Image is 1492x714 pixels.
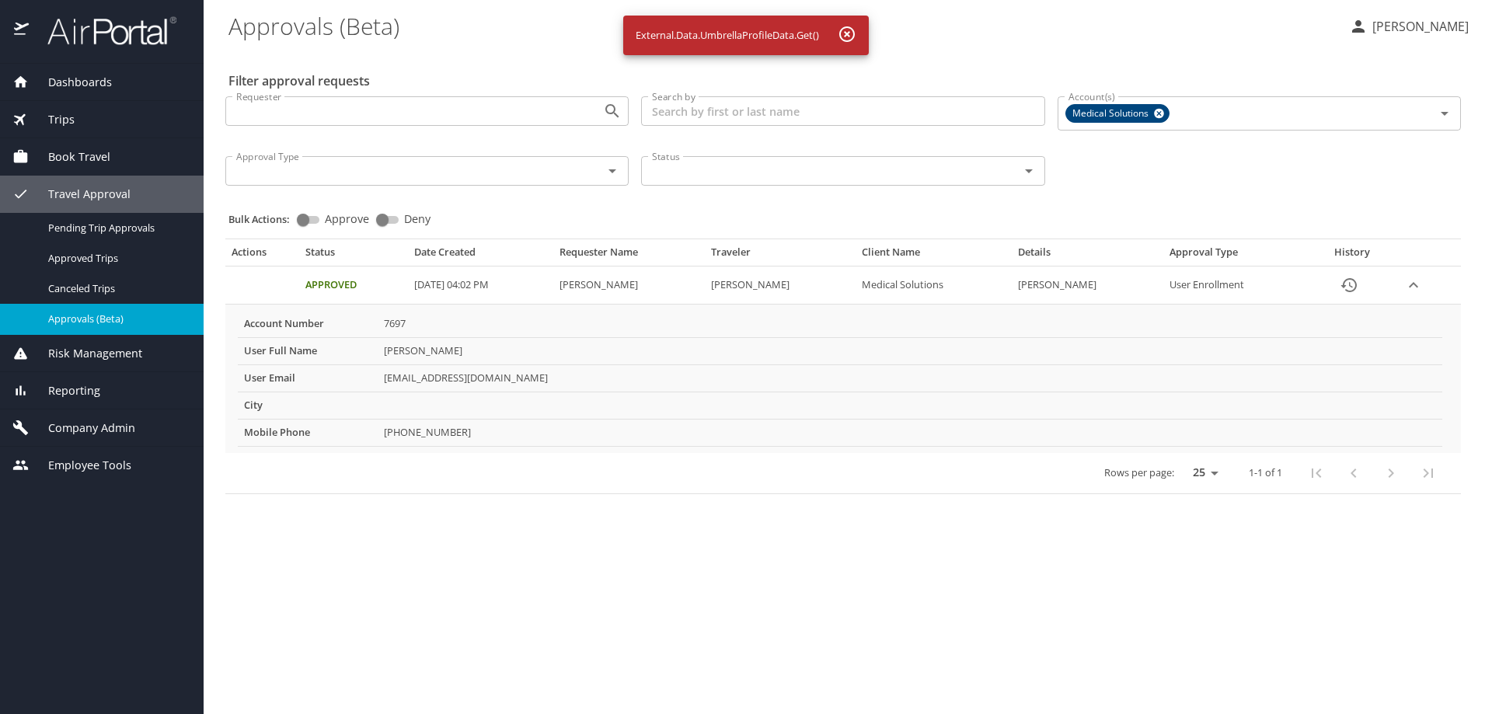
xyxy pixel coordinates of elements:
td: [PHONE_NUMBER] [378,419,1442,446]
button: Open [1018,160,1040,182]
td: User Enrollment [1163,266,1309,305]
th: Mobile Phone [238,419,378,446]
span: Pending Trip Approvals [48,221,185,235]
th: Date Created [408,246,553,266]
th: Requester Name [553,246,705,266]
th: Traveler [705,246,856,266]
td: Approved [299,266,408,305]
span: Risk Management [29,345,142,362]
span: Company Admin [29,420,135,437]
span: Canceled Trips [48,281,185,296]
button: Open [601,160,623,182]
th: City [238,392,378,419]
span: Travel Approval [29,186,131,203]
span: Approvals (Beta) [48,312,185,326]
td: [DATE] 04:02 PM [408,266,553,305]
th: Approval Type [1163,246,1309,266]
input: Search by first or last name [641,96,1044,126]
td: [PERSON_NAME] [705,266,856,305]
div: External.Data.UmbrellaProfileData.Get() [636,20,819,51]
p: Rows per page: [1104,468,1174,478]
button: [PERSON_NAME] [1343,12,1475,40]
td: [PERSON_NAME] [1012,266,1163,305]
th: Account Number [238,311,378,337]
img: icon-airportal.png [14,16,30,46]
td: [EMAIL_ADDRESS][DOMAIN_NAME] [378,364,1442,392]
th: User Full Name [238,337,378,364]
span: Approve [325,214,369,225]
th: History [1309,246,1396,266]
th: Actions [225,246,299,266]
th: Details [1012,246,1163,266]
p: 1-1 of 1 [1249,468,1282,478]
button: expand row [1402,273,1425,297]
img: airportal-logo.png [30,16,176,46]
td: 7697 [378,311,1442,337]
h2: Filter approval requests [228,68,370,93]
table: More info for approvals [238,311,1442,447]
span: Employee Tools [29,457,131,474]
p: Bulk Actions: [228,212,302,226]
span: Book Travel [29,148,110,165]
span: Reporting [29,382,100,399]
th: Client Name [856,246,1012,266]
span: Approved Trips [48,251,185,266]
button: Open [1434,103,1455,124]
span: Trips [29,111,75,128]
span: Dashboards [29,74,112,91]
div: Medical Solutions [1065,104,1170,123]
td: [PERSON_NAME] [553,266,705,305]
td: [PERSON_NAME] [378,337,1442,364]
span: Deny [404,214,431,225]
button: History [1330,266,1368,304]
button: Open [601,100,623,122]
th: Status [299,246,408,266]
select: rows per page [1180,461,1224,484]
td: Medical Solutions [856,266,1012,305]
table: Approval table [225,246,1461,493]
span: Medical Solutions [1066,106,1158,122]
th: User Email [238,364,378,392]
h1: Approvals (Beta) [228,2,1337,50]
p: [PERSON_NAME] [1368,17,1469,36]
